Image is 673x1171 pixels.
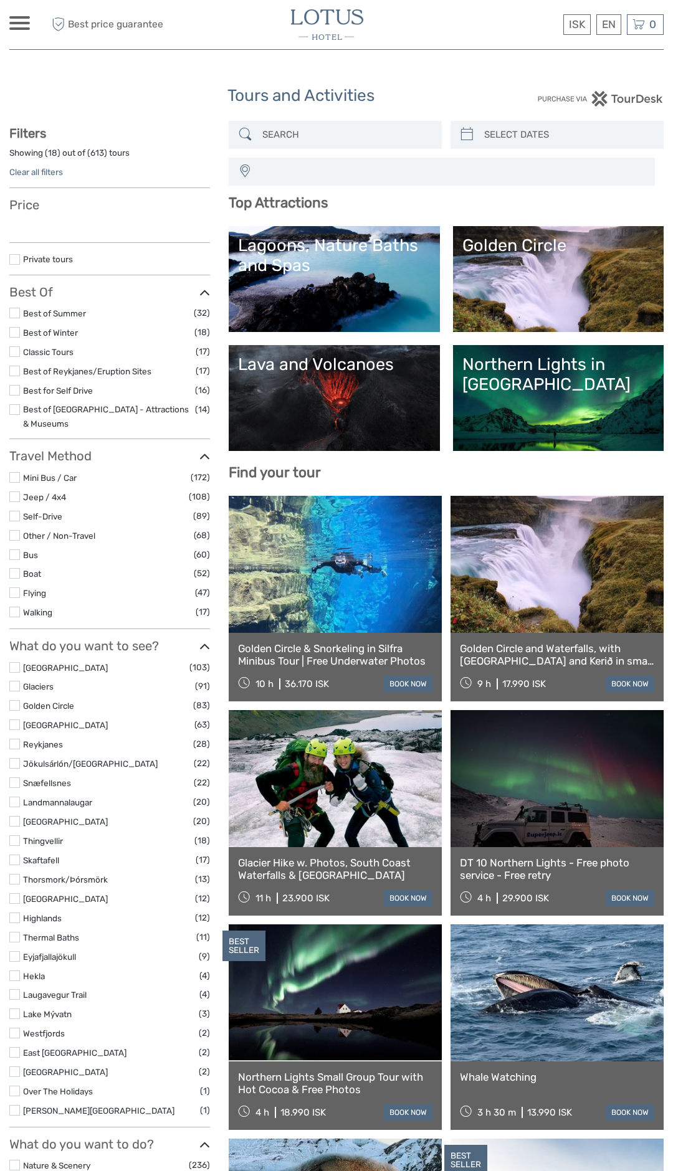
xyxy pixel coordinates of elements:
div: Northern Lights in [GEOGRAPHIC_DATA] [462,354,654,395]
a: Classic Tours [23,347,74,357]
span: (28) [193,737,210,751]
a: book now [606,676,654,692]
a: [PERSON_NAME][GEOGRAPHIC_DATA] [23,1106,174,1116]
a: Flying [23,588,46,598]
a: Eyjafjallajökull [23,952,76,962]
span: (20) [193,814,210,828]
span: (47) [195,585,210,600]
span: (14) [195,402,210,417]
span: (18) [194,833,210,848]
span: (103) [189,660,210,675]
span: (12) [195,911,210,925]
span: (17) [196,605,210,619]
img: PurchaseViaTourDesk.png [537,91,664,107]
div: 18.990 ISK [280,1107,326,1118]
span: 4 h [477,893,491,904]
a: book now [384,1104,432,1121]
div: 13.990 ISK [527,1107,572,1118]
a: book now [606,890,654,906]
a: DT 10 Northern Lights - Free photo service - Free retry [460,856,654,882]
span: 0 [647,18,658,31]
span: (22) [194,756,210,770]
a: Thorsmork/Þórsmörk [23,875,108,884]
h3: What do you want to see? [9,638,210,653]
span: (4) [199,987,210,1002]
span: (11) [196,930,210,944]
a: book now [384,890,432,906]
span: (63) [194,718,210,732]
span: (1) [200,1084,210,1098]
div: 29.900 ISK [502,893,549,904]
a: Reykjanes [23,739,63,749]
span: (13) [195,872,210,886]
a: book now [606,1104,654,1121]
a: Snæfellsnes [23,778,71,788]
img: 3065-b7107863-13b3-4aeb-8608-4df0d373a5c0_logo_small.jpg [291,9,363,40]
span: 11 h [255,893,271,904]
a: Boat [23,569,41,579]
span: (2) [199,1045,210,1060]
span: (2) [199,1026,210,1040]
div: Showing ( ) out of ( ) tours [9,147,210,166]
div: BEST SELLER [222,931,265,962]
span: (9) [199,949,210,964]
strong: Filters [9,126,46,141]
span: (1) [200,1103,210,1117]
a: Golden Circle and Waterfalls, with [GEOGRAPHIC_DATA] and Kerið in small group [460,642,654,668]
a: Bus [23,550,38,560]
h3: Travel Method [9,448,210,463]
a: Best for Self Drive [23,386,93,396]
a: Thingvellir [23,836,63,846]
a: Glacier Hike w. Photos, South Coast Waterfalls & [GEOGRAPHIC_DATA] [238,856,432,882]
a: [GEOGRAPHIC_DATA] [23,720,108,730]
a: Skaftafell [23,855,59,865]
h3: Price [9,197,210,212]
span: (17) [196,364,210,378]
a: Westfjords [23,1028,65,1038]
a: Best of Summer [23,308,86,318]
span: (20) [193,795,210,809]
a: Lava and Volcanoes [238,354,430,442]
a: Lake Mývatn [23,1009,72,1019]
b: Top Attractions [229,194,328,211]
span: (52) [194,566,210,581]
a: Jökulsárlón/[GEOGRAPHIC_DATA] [23,759,158,769]
span: (60) [194,548,210,562]
a: Best of Winter [23,328,78,338]
span: (83) [193,698,210,713]
a: Lagoons, Nature Baths and Spas [238,235,430,323]
a: Northern Lights Small Group Tour with Hot Cocoa & Free Photos [238,1071,432,1096]
a: [GEOGRAPHIC_DATA] [23,663,108,673]
span: (17) [196,344,210,359]
span: (172) [191,470,210,485]
a: East [GEOGRAPHIC_DATA] [23,1048,126,1058]
a: Self-Drive [23,511,62,521]
a: Landmannalaugar [23,797,92,807]
span: (68) [194,528,210,543]
a: Golden Circle [23,701,74,711]
div: EN [596,14,621,35]
input: SELECT DATES [479,124,657,146]
a: Jeep / 4x4 [23,492,66,502]
a: Best of Reykjanes/Eruption Sites [23,366,151,376]
a: book now [384,676,432,692]
span: (18) [194,325,210,339]
a: Laugavegur Trail [23,990,87,1000]
span: 10 h [255,678,274,690]
div: 17.990 ISK [502,678,546,690]
span: (108) [189,490,210,504]
a: Walking [23,607,52,617]
input: SEARCH [257,124,436,146]
div: Lagoons, Nature Baths and Spas [238,235,430,276]
span: (12) [195,891,210,906]
a: Glaciers [23,681,54,691]
a: [GEOGRAPHIC_DATA] [23,1067,108,1077]
span: ISK [569,18,585,31]
label: 18 [48,147,57,159]
span: (22) [194,775,210,790]
span: 3 h 30 m [477,1107,516,1118]
b: Find your tour [229,464,321,481]
span: (2) [199,1064,210,1079]
a: Clear all filters [9,167,63,177]
span: (32) [194,306,210,320]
